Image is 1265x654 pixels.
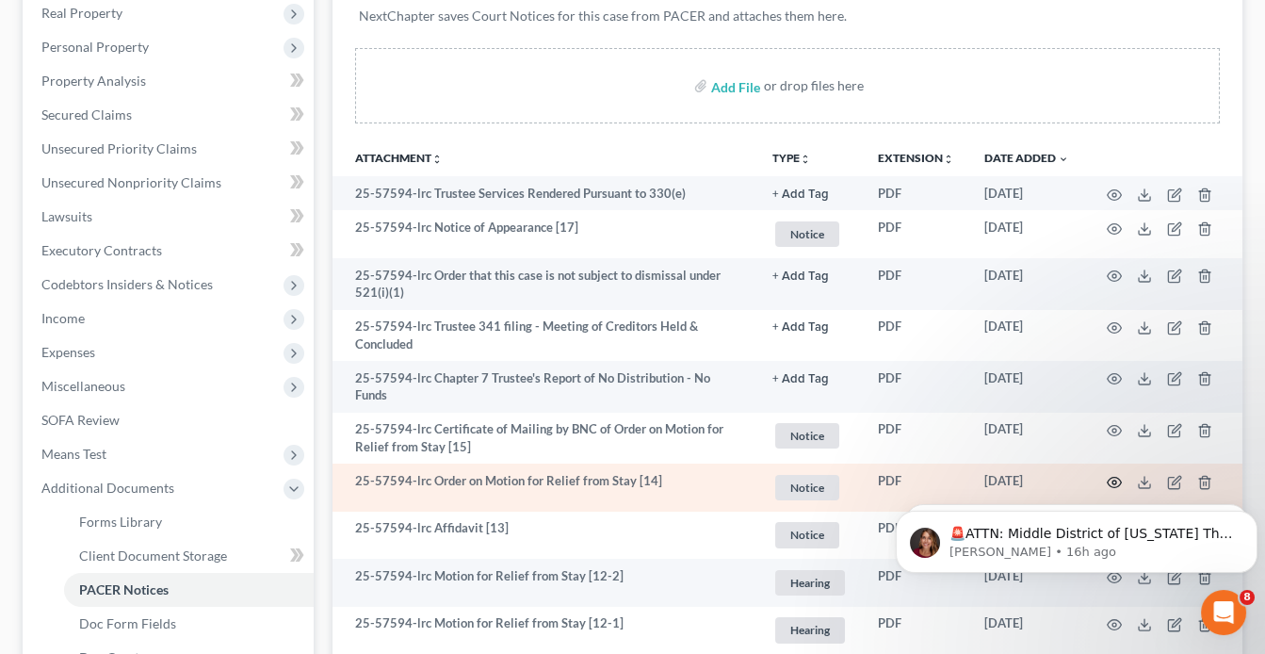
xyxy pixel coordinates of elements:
td: 25-57594-lrc Certificate of Mailing by BNC of Order on Motion for Relief from Stay [15] [332,413,757,465]
span: Expenses [41,344,95,360]
a: Unsecured Nonpriority Claims [26,166,314,200]
a: Date Added expand_more [984,151,1069,165]
td: PDF [863,176,969,210]
a: Notice [772,519,848,550]
a: + Add Tag [772,369,848,387]
td: PDF [863,310,969,362]
td: 25-57594-lrc Order on Motion for Relief from Stay [14] [332,464,757,512]
td: 25-57594-lrc Order that this case is not subject to dismissal under 521(i)(1) [332,258,757,310]
a: Notice [772,472,848,503]
span: Real Property [41,5,122,21]
td: [DATE] [969,464,1084,512]
td: PDF [863,210,969,258]
span: Means Test [41,446,106,462]
iframe: Intercom live chat [1201,590,1246,635]
td: PDF [863,512,969,560]
a: Unsecured Priority Claims [26,132,314,166]
span: Hearing [775,617,845,643]
p: NextChapter saves Court Notices for this case from PACER and attaches them here. [359,7,1216,25]
span: Forms Library [79,514,162,530]
span: Doc Form Fields [79,615,176,631]
span: Notice [775,475,839,500]
a: Doc Form Fields [64,607,314,641]
span: 8 [1240,590,1255,605]
button: + Add Tag [772,321,829,334]
a: Client Document Storage [64,539,314,573]
td: 25-57594-lrc Trustee 341 filing - Meeting of Creditors Held & Concluded [332,310,757,362]
span: Unsecured Nonpriority Claims [41,174,221,190]
span: Additional Documents [41,480,174,496]
td: PDF [863,464,969,512]
td: 25-57594-lrc Motion for Relief from Stay [12-2] [332,559,757,607]
iframe: Intercom notifications message [888,471,1265,603]
a: Lawsuits [26,200,314,234]
button: + Add Tag [772,270,829,283]
td: [DATE] [969,361,1084,413]
button: + Add Tag [772,188,829,201]
a: PACER Notices [64,573,314,607]
i: unfold_more [800,154,811,165]
button: + Add Tag [772,373,829,385]
td: [DATE] [969,258,1084,310]
a: Property Analysis [26,64,314,98]
a: Hearing [772,567,848,598]
a: Forms Library [64,505,314,539]
span: Personal Property [41,39,149,55]
a: Attachmentunfold_more [355,151,443,165]
td: PDF [863,258,969,310]
span: Codebtors Insiders & Notices [41,276,213,292]
td: 25-57594-lrc Trustee Services Rendered Pursuant to 330(e) [332,176,757,210]
span: Miscellaneous [41,378,125,394]
td: [DATE] [969,210,1084,258]
span: Unsecured Priority Claims [41,140,197,156]
td: 25-57594-lrc Chapter 7 Trustee's Report of No Distribution - No Funds [332,361,757,413]
div: or drop files here [764,76,864,95]
span: PACER Notices [79,581,169,597]
td: 25-57594-lrc Affidavit [13] [332,512,757,560]
a: Hearing [772,614,848,646]
a: Extensionunfold_more [878,151,954,165]
a: + Add Tag [772,267,848,285]
a: + Add Tag [772,185,848,203]
span: Executory Contracts [41,242,162,258]
td: 25-57594-lrc Notice of Appearance [17] [332,210,757,258]
span: Hearing [775,570,845,596]
a: Notice [772,420,848,451]
span: Notice [775,522,839,548]
i: expand_more [1058,154,1069,165]
i: unfold_more [943,154,954,165]
td: [DATE] [969,413,1084,465]
span: Secured Claims [41,106,132,123]
td: PDF [863,413,969,465]
span: Property Analysis [41,73,146,89]
span: SOFA Review [41,412,120,428]
a: + Add Tag [772,318,848,335]
span: Lawsuits [41,208,92,224]
i: unfold_more [431,154,443,165]
button: TYPEunfold_more [772,153,811,165]
td: PDF [863,559,969,607]
td: [DATE] [969,176,1084,210]
span: Client Document Storage [79,548,227,564]
span: Income [41,310,85,326]
a: Secured Claims [26,98,314,132]
span: Notice [775,221,839,247]
a: SOFA Review [26,403,314,437]
td: PDF [863,361,969,413]
td: [DATE] [969,310,1084,362]
a: Notice [772,219,848,250]
span: Notice [775,423,839,449]
a: Executory Contracts [26,234,314,268]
